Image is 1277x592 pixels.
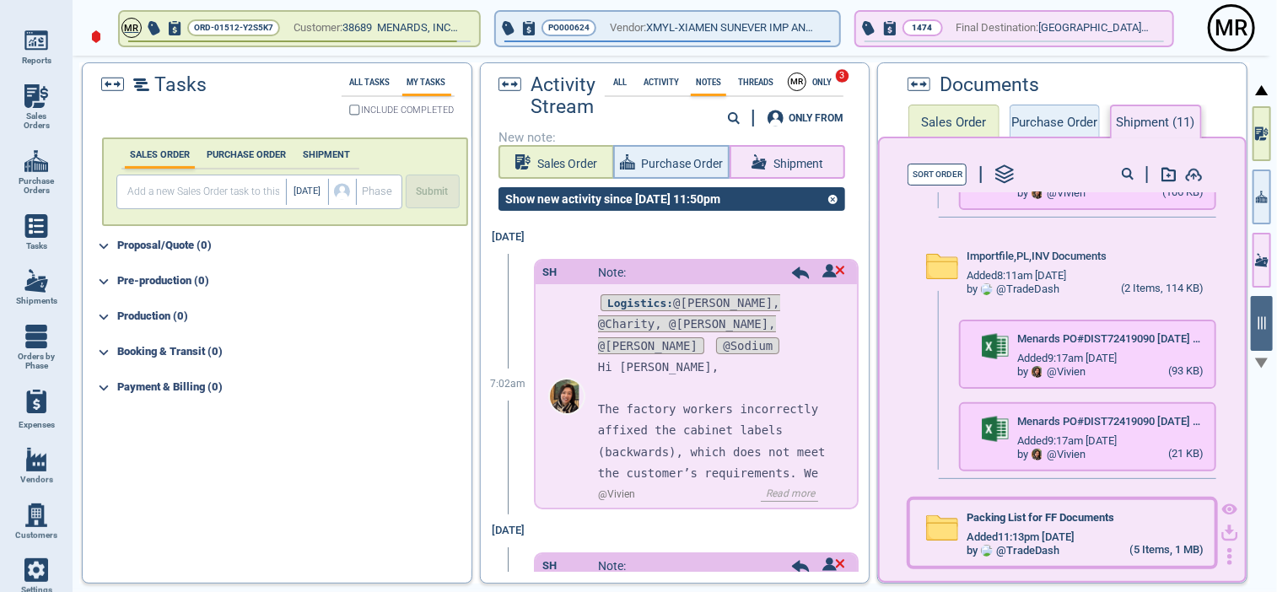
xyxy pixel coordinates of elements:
div: (93 KB) [1169,365,1204,379]
p: 1474 [913,19,933,36]
div: M R [122,19,141,37]
span: Purchase Orders [13,176,59,196]
img: timeline2 [133,78,149,91]
button: Sort Order [908,164,967,186]
label: Threads [733,78,779,87]
span: 7:02am [490,379,525,390]
span: Added 8:11am [DATE] [967,270,1066,283]
div: (2 Items, 114 KB) [1122,283,1204,296]
p: The factory workers incorrectly affixed the cabinet labels (backwards), which does not meet the c... [598,399,832,526]
span: Customers [15,530,57,541]
span: Final Destination: [956,19,1039,38]
img: Avatar [981,545,993,557]
img: add-document [1185,168,1203,181]
span: Tasks [26,241,47,251]
div: by @ Vivien [1017,449,1086,461]
span: 38689 [342,19,377,38]
div: Pre-production (0) [117,268,468,295]
img: excel [982,333,1009,360]
span: [DATE] [294,186,321,197]
span: INCLUDE COMPLETED [362,106,455,115]
button: Shipment [730,145,845,179]
span: Added 9:17am [DATE] [1017,435,1117,448]
div: [DATE] [482,514,533,547]
span: Reports [22,56,51,66]
button: Sales Order [908,105,999,138]
span: Documents [940,74,1039,96]
img: Avatar [550,379,584,413]
div: Show new activity since [DATE] 11:50pm [498,192,727,206]
button: PO000624Vendor:XMYL-XIAMEN SUNEVER IMP AND EXP CO LTD [496,12,839,46]
span: Vendors [20,475,53,485]
span: Purchase Order [642,153,724,175]
span: Menards PO#DIST72419090 [DATE] XMYL ---Importfile [1017,333,1204,346]
div: by @ Vivien [1017,366,1086,379]
div: ONLY FROM [789,113,843,123]
div: by @ TradeDash [967,545,1059,557]
span: Customer: [294,19,342,38]
div: [DATE] [482,221,533,254]
div: (5 Items, 1 MB) [1130,544,1204,557]
img: Avatar [1032,366,1043,378]
div: Payment & Billing (0) [117,374,468,401]
span: PO000624 [548,19,590,36]
span: Added 11:13pm [DATE] [967,531,1075,544]
input: Add a new Sales Order task to this project [121,179,285,205]
button: 1474Final Destination:[GEOGRAPHIC_DATA], [US_STATE] [856,12,1172,46]
div: by @ TradeDash [967,283,1059,296]
span: [GEOGRAPHIC_DATA], [US_STATE] [1039,19,1151,38]
strong: Logistics: [607,297,673,309]
img: menu_icon [24,149,48,173]
span: @ Vivien [598,489,635,501]
span: Orders by Phase [13,352,59,371]
label: Notes [691,78,726,87]
div: (106 KB) [1163,186,1204,200]
span: ONLY [807,78,837,87]
span: Phase [362,186,392,198]
span: Note: [598,266,626,279]
span: Shipment [773,153,823,175]
span: MENARDS, INC.*EAU CLAIRE [377,21,515,34]
span: Shipments [16,296,57,306]
label: SALES ORDER [125,149,195,160]
img: menu_icon [24,325,48,348]
label: PURCHASE ORDER [202,149,291,160]
div: M R [1210,7,1253,49]
button: Purchase Order [613,145,729,179]
div: Proposal/Quote (0) [117,233,468,260]
span: Importfile,PL,INV Documents [967,250,1107,263]
div: Booking & Transit (0) [117,339,468,366]
button: Purchase Order [1010,105,1100,138]
img: menu_icon [24,214,48,238]
label: All [608,78,632,87]
label: Activity [638,78,684,87]
div: by @ Vivien [1017,187,1086,200]
span: New note: [498,131,853,145]
span: ORD-01512-Y2S5K7 [194,19,273,36]
p: Hi [PERSON_NAME], [598,357,832,378]
img: Avatar [981,283,993,295]
span: Sales Order [537,153,597,175]
span: 3 [835,68,849,83]
img: unread icon [822,264,845,277]
label: My Tasks [402,78,451,87]
div: Production (0) [117,304,468,331]
label: All Tasks [345,78,396,87]
button: Sales Order [498,145,614,179]
img: add-document [1161,167,1177,182]
span: Tasks [154,74,207,96]
div: (21 KB) [1169,448,1204,461]
img: unread icon [822,557,845,571]
span: XMYL-XIAMEN SUNEVER IMP AND EXP CO LTD [646,19,818,38]
div: SH [542,560,557,573]
img: diamond [91,30,101,44]
img: menu_icon [24,558,48,582]
span: @[PERSON_NAME], @Charity, @[PERSON_NAME], @[PERSON_NAME] [598,294,780,353]
img: excel [982,416,1009,443]
div: M R [789,73,806,90]
span: Vendor: [610,19,646,38]
span: Expenses [19,420,55,430]
img: menu_icon [24,29,48,52]
span: Read more [761,488,818,502]
img: menu_icon [24,448,48,471]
